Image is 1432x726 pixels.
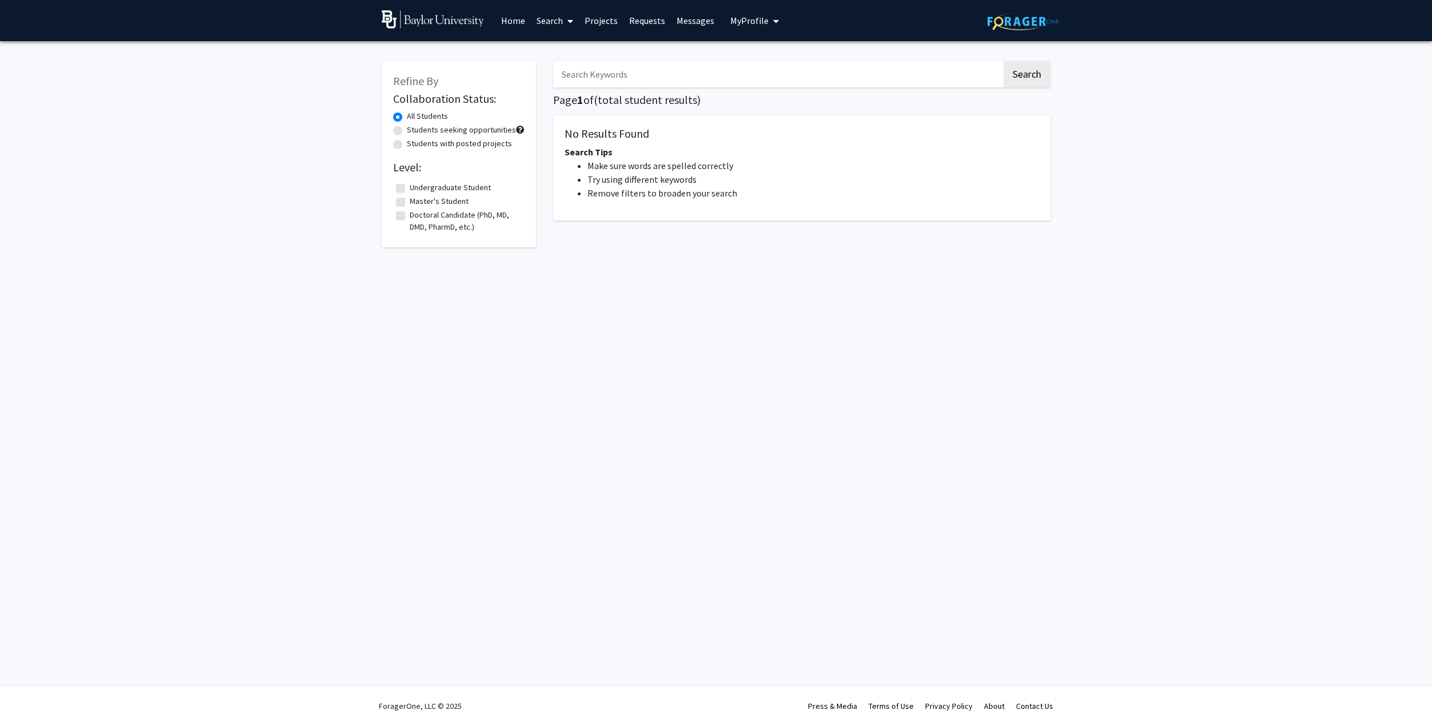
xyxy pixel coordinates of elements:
[407,110,448,122] label: All Students
[808,701,857,711] a: Press & Media
[565,146,613,158] span: Search Tips
[410,182,491,194] label: Undergraduate Student
[869,701,914,711] a: Terms of Use
[984,701,1005,711] a: About
[587,173,1039,186] li: Try using different keywords
[577,93,583,107] span: 1
[1003,61,1050,87] button: Search
[579,1,623,41] a: Projects
[987,13,1059,30] img: ForagerOne Logo
[495,1,531,41] a: Home
[393,92,525,106] h2: Collaboration Status:
[553,61,1002,87] input: Search Keywords
[553,93,1050,107] h1: Page of ( total student results)
[1016,701,1053,711] a: Contact Us
[410,195,469,207] label: Master's Student
[587,159,1039,173] li: Make sure words are spelled correctly
[531,1,579,41] a: Search
[393,161,525,174] h2: Level:
[671,1,720,41] a: Messages
[623,1,671,41] a: Requests
[407,124,516,136] label: Students seeking opportunities
[393,74,438,88] span: Refine By
[730,15,769,26] span: My Profile
[925,701,973,711] a: Privacy Policy
[407,138,512,150] label: Students with posted projects
[379,686,462,726] div: ForagerOne, LLC © 2025
[382,10,484,29] img: Baylor University Logo
[587,186,1039,200] li: Remove filters to broaden your search
[565,127,1039,141] h5: No Results Found
[410,209,522,233] label: Doctoral Candidate (PhD, MD, DMD, PharmD, etc.)
[553,232,1050,258] nav: Page navigation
